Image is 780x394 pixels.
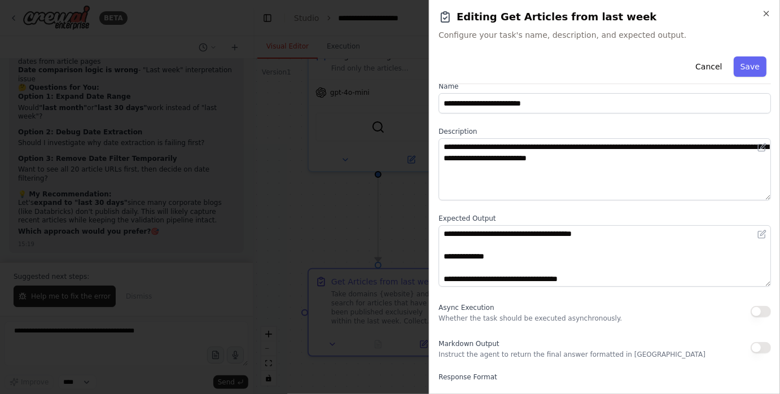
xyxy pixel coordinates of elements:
span: Markdown Output [439,340,499,348]
label: Description [439,127,771,136]
p: Instruct the agent to return the final answer formatted in [GEOGRAPHIC_DATA] [439,350,705,359]
p: Set a response format for the task. Useful when you need structured outputs. [439,384,771,393]
button: Open in editor [755,141,769,154]
p: Whether the task should be executed asynchronously. [439,314,622,323]
h2: Editing Get Articles from last week [439,9,771,25]
label: Response Format [439,373,771,382]
button: Cancel [689,56,729,77]
button: Open in editor [755,227,769,241]
span: Configure your task's name, description, and expected output. [439,29,771,41]
button: Save [734,56,766,77]
span: Async Execution [439,304,494,312]
label: Expected Output [439,214,771,223]
label: Name [439,82,771,91]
